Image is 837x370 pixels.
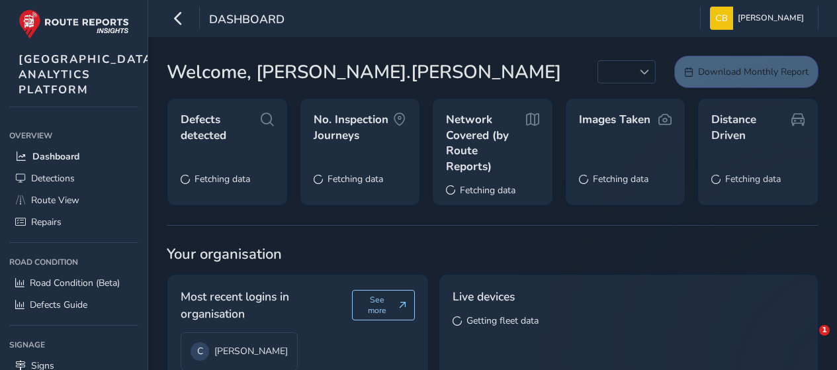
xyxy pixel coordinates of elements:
[30,277,120,289] span: Road Condition (Beta)
[792,325,824,357] iframe: Intercom live chat
[31,172,75,185] span: Detections
[195,173,250,185] span: Fetching data
[9,189,138,211] a: Route View
[31,194,79,207] span: Route View
[197,345,203,357] span: C
[209,11,285,30] span: Dashboard
[453,288,515,305] span: Live devices
[352,290,416,320] button: See more
[32,150,79,163] span: Dashboard
[30,299,87,311] span: Defects Guide
[9,211,138,233] a: Repairs
[31,216,62,228] span: Repairs
[191,342,288,361] div: [PERSON_NAME]
[819,325,830,336] span: 1
[314,112,394,143] span: No. Inspection Journeys
[579,112,650,128] span: Images Taken
[593,173,648,185] span: Fetching data
[446,112,526,175] span: Network Covered (by Route Reports)
[361,295,394,316] span: See more
[9,146,138,167] a: Dashboard
[167,58,561,86] span: Welcome, [PERSON_NAME].[PERSON_NAME]
[460,184,515,197] span: Fetching data
[711,112,791,143] span: Distance Driven
[466,314,539,327] span: Getting fleet data
[9,126,138,146] div: Overview
[181,112,261,143] span: Defects detected
[181,288,352,323] span: Most recent logins in organisation
[9,272,138,294] a: Road Condition (Beta)
[9,252,138,272] div: Road Condition
[9,167,138,189] a: Detections
[328,173,383,185] span: Fetching data
[9,335,138,355] div: Signage
[19,9,129,39] img: rr logo
[19,52,157,97] span: [GEOGRAPHIC_DATA] ANALYTICS PLATFORM
[725,173,781,185] span: Fetching data
[710,7,809,30] button: [PERSON_NAME]
[738,7,804,30] span: [PERSON_NAME]
[710,7,733,30] img: diamond-layout
[167,244,818,264] span: Your organisation
[9,294,138,316] a: Defects Guide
